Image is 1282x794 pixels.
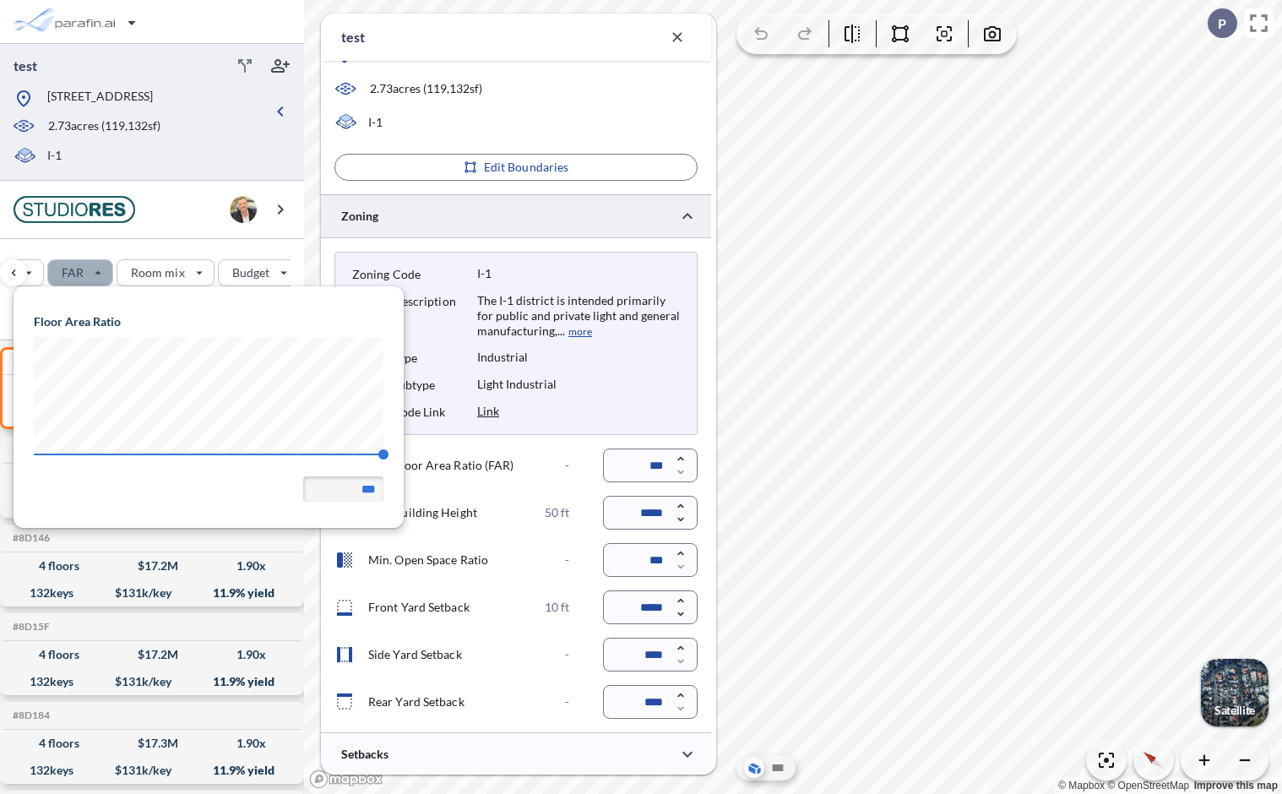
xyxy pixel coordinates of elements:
p: Zoning Code Link [352,404,470,421]
button: Edit Boundaries [334,154,698,181]
h5: Click to copy the code [9,355,50,367]
p: Edit Boundaries [484,159,569,176]
p: Min. Open Space Ratio [368,552,488,568]
p: I-1 [47,147,62,166]
p: Satellite [1214,704,1255,717]
p: - [565,647,569,662]
p: Room mix [131,264,185,281]
p: 50 ft [545,505,569,520]
p: I-1 [477,266,492,281]
p: 2.73 acres ( 119,132 sf) [370,80,482,97]
p: 10 ft [545,600,569,615]
img: BrandImage [14,196,135,223]
h5: Click to copy the code [9,443,50,455]
p: Light Industrial [477,377,557,392]
p: 2.73 acres ( 119,132 sf) [48,117,160,136]
a: Link [477,404,499,418]
p: Zoning Code [352,266,470,283]
h5: Click to copy the code [9,532,50,544]
p: - [565,458,569,473]
p: Max Floor Area Ratio (FAR) [368,457,514,474]
button: FAR [47,259,113,286]
button: Aerial View [744,758,764,778]
p: test [14,57,37,75]
p: I-1 [368,114,383,131]
a: OpenStreetMap [1107,780,1189,791]
p: Rear Yard Setback [368,693,464,710]
p: Zoning Description [352,293,470,310]
h5: Click to copy the code [9,710,50,721]
button: Site Plan [768,758,788,778]
p: Zoning Type [352,350,470,367]
p: Max Building Height [368,504,477,521]
p: Industrial [477,350,528,365]
img: Switcher Image [1201,659,1268,726]
div: The I-1 district is intended primarily for public and private light and general manufacturing,... [477,293,680,340]
button: Room mix [117,259,215,286]
h5: Click to copy the code [9,621,50,633]
h5: Floor Area Ratio [34,313,383,330]
p: test [341,27,515,47]
button: Budget [218,259,300,286]
img: user logo [230,196,257,223]
p: Zoning Subtype [352,377,470,394]
p: Setbacks [341,746,388,763]
button: more [565,324,592,340]
p: - [565,694,569,710]
a: Mapbox [1058,780,1105,791]
p: Front Yard Setback [368,599,470,616]
a: Mapbox homepage [309,770,383,789]
p: Side Yard Setback [368,646,462,663]
p: [STREET_ADDRESS] [47,88,153,109]
p: P [1218,16,1226,31]
p: - [565,552,569,568]
p: Budget [232,264,270,281]
a: Improve this map [1194,780,1278,791]
button: Switcher ImageSatellite [1201,659,1268,726]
